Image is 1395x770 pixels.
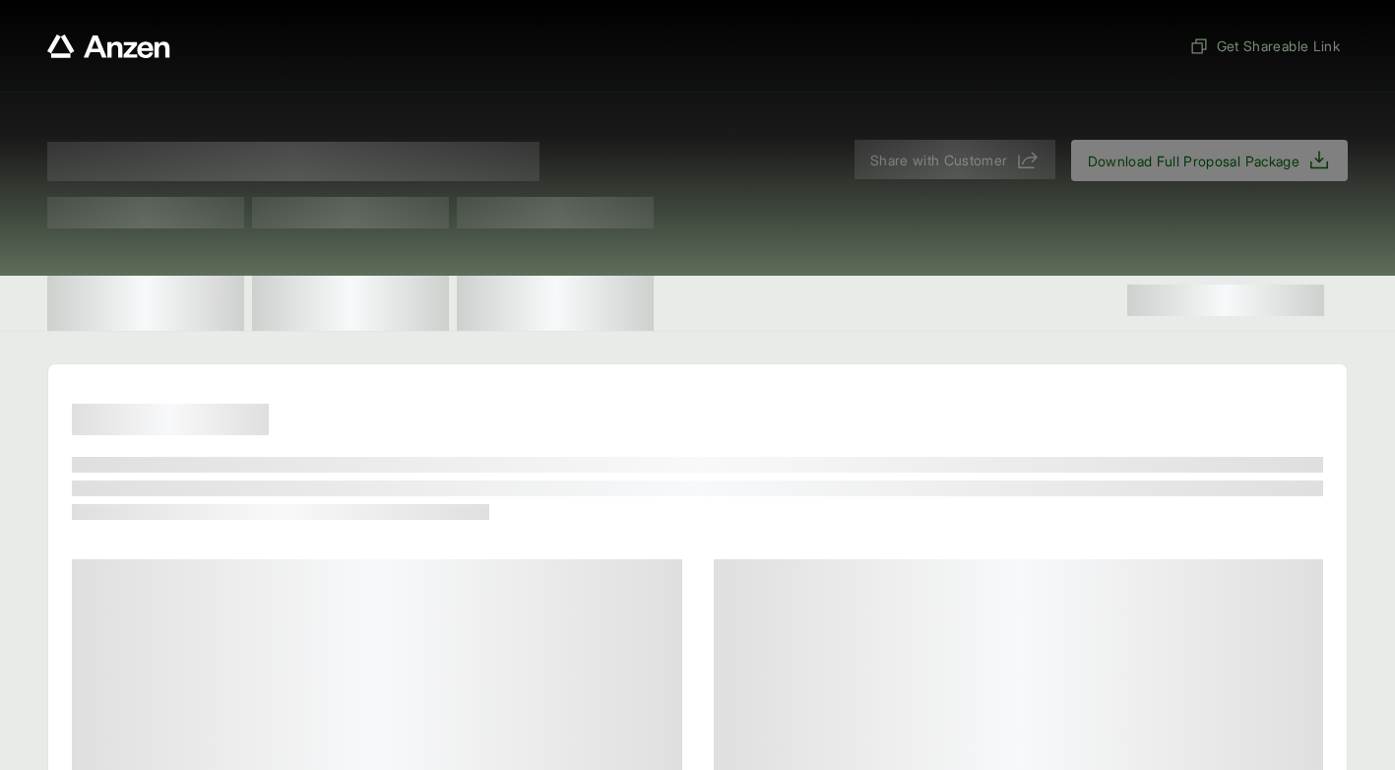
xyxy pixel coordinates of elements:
span: Get Shareable Link [1189,35,1340,56]
a: Anzen website [47,34,170,58]
span: Test [457,197,654,228]
span: Share with Customer [870,150,1008,170]
span: Proposal for [47,142,539,181]
span: Test [252,197,449,228]
button: Get Shareable Link [1181,28,1348,64]
span: Test [47,197,244,228]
